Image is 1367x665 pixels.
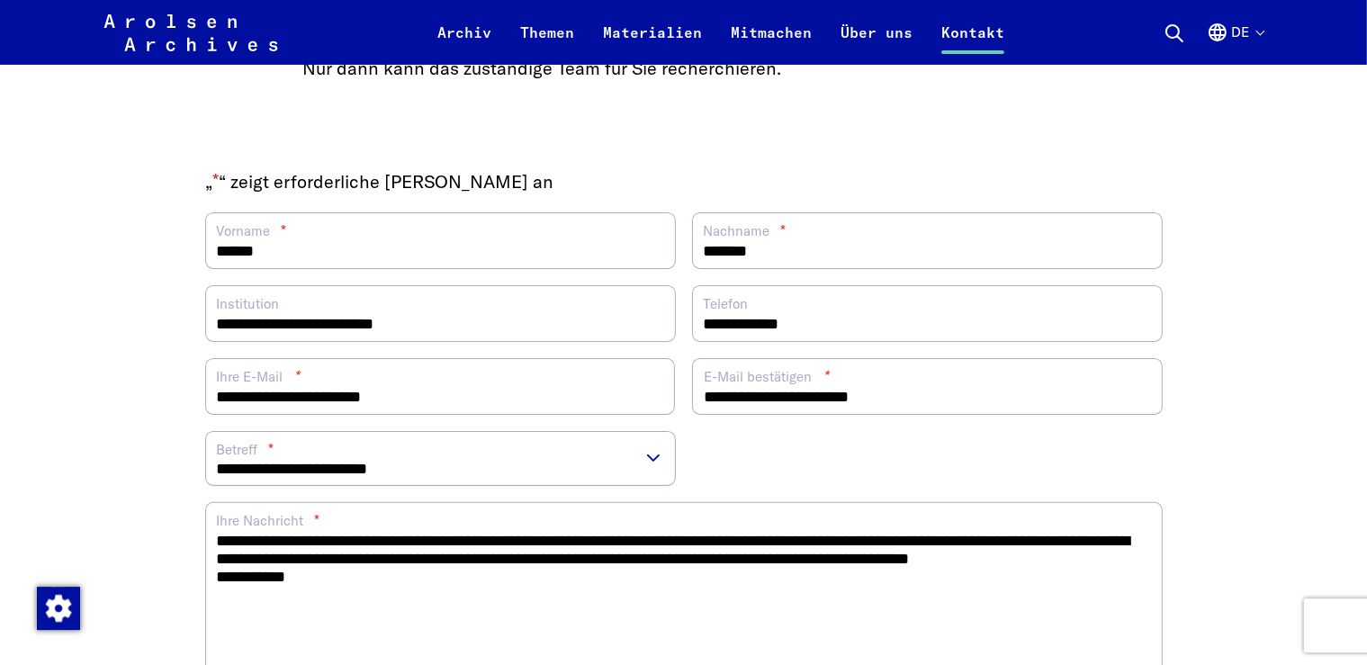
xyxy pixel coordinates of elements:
p: „ “ zeigt erforderliche [PERSON_NAME] an [206,168,1162,195]
a: Materialien [589,22,716,65]
div: Zustimmung ändern [36,586,79,629]
nav: Primär [423,11,1019,54]
a: Kontakt [927,22,1019,65]
a: Mitmachen [716,22,826,65]
img: Zustimmung ändern [37,587,80,630]
button: Deutsch, Sprachauswahl [1207,22,1264,65]
a: Über uns [826,22,927,65]
a: Archiv [423,22,506,65]
a: Themen [506,22,589,65]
